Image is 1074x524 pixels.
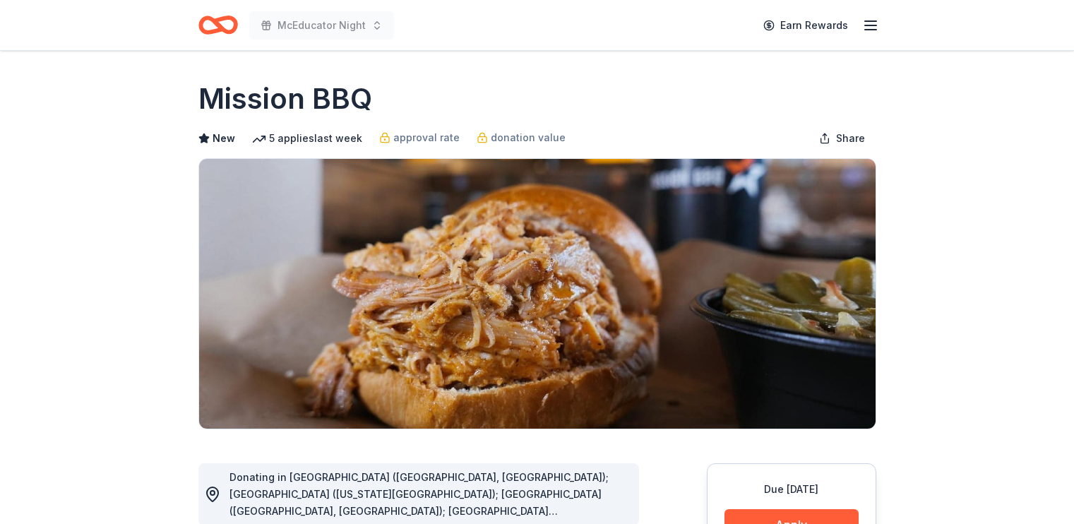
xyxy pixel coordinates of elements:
button: Share [808,124,876,153]
a: Earn Rewards [755,13,857,38]
span: New [213,130,235,147]
a: approval rate [379,129,460,146]
div: Due [DATE] [724,481,859,498]
button: McEducator Night [249,11,394,40]
div: 5 applies last week [252,130,362,147]
img: Image for Mission BBQ [199,159,876,429]
span: McEducator Night [278,17,366,34]
a: Home [198,8,238,42]
span: Share [836,130,865,147]
h1: Mission BBQ [198,79,372,119]
span: donation value [491,129,566,146]
a: donation value [477,129,566,146]
span: approval rate [393,129,460,146]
